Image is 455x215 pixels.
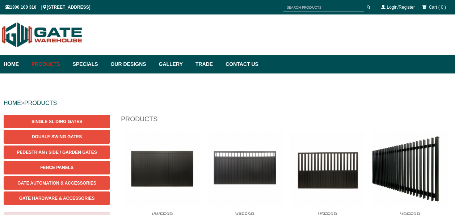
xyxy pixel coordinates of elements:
input: SEARCH PRODUCTS [283,3,364,12]
span: Gate Automation & Accessories [17,181,96,186]
a: Single Sliding Gates [4,115,110,128]
a: Trade [192,55,222,73]
img: V8FFSB - Flat Top (Partial Privacy approx.85%) - Single Aluminium Driveway Gate - Single Sliding ... [207,131,282,206]
a: Our Designs [107,55,155,73]
a: HOME [4,100,21,106]
a: Fence Panels [4,161,110,174]
span: 1300 100 310 | [STREET_ADDRESS] [5,5,90,10]
a: Specials [69,55,107,73]
a: Home [4,55,28,73]
span: Single Sliding Gates [31,119,82,124]
img: V5FFSB - Flat Top (Partial Privacy approx.50%) - Single Aluminium Driveway Gate - Single Sliding ... [290,131,365,206]
span: Gate Hardware & Accessories [19,196,95,201]
div: > [4,92,451,115]
img: VBFFSB - Ready to Install Fully Welded 65x16mm Vertical Blade - Aluminium Sliding Driveway Gate -... [372,131,448,206]
a: Contact Us [222,55,258,73]
a: Gate Automation & Accessories [4,176,110,190]
a: Login/Register [387,5,415,10]
a: Gallery [155,55,192,73]
a: Products [28,55,69,73]
img: VWFFSB - Flat Top (Full Privacy) - Single Aluminium Driveway Gate - Single Sliding Gate - Matte B... [125,131,200,206]
a: Gate Hardware & Accessories [4,191,110,205]
a: Double Swing Gates [4,130,110,143]
span: Pedestrian / Side / Garden Gates [17,150,97,155]
a: Pedestrian / Side / Garden Gates [4,146,110,159]
h1: Products [121,115,451,127]
span: Double Swing Gates [32,134,82,139]
span: Cart ( 0 ) [429,5,446,10]
a: PRODUCTS [24,100,57,106]
span: Fence Panels [40,165,73,170]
